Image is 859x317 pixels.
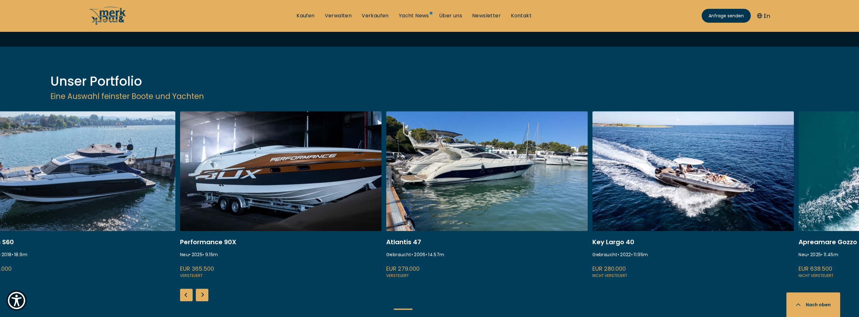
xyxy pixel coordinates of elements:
[325,12,352,19] a: Verwalten
[180,289,193,301] div: Previous slide
[472,12,501,19] a: Newsletter
[362,12,389,19] a: Verkaufen
[297,12,314,19] a: Kaufen
[709,13,744,19] span: Anfrage senden
[399,12,429,19] a: Yacht News
[439,12,462,19] a: Über uns
[511,12,532,19] a: Kontakt
[6,290,27,311] button: Show Accessibility Preferences
[196,289,208,301] div: Next slide
[757,12,770,20] button: En
[702,9,751,23] a: Anfrage senden
[786,292,840,317] button: Nach oben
